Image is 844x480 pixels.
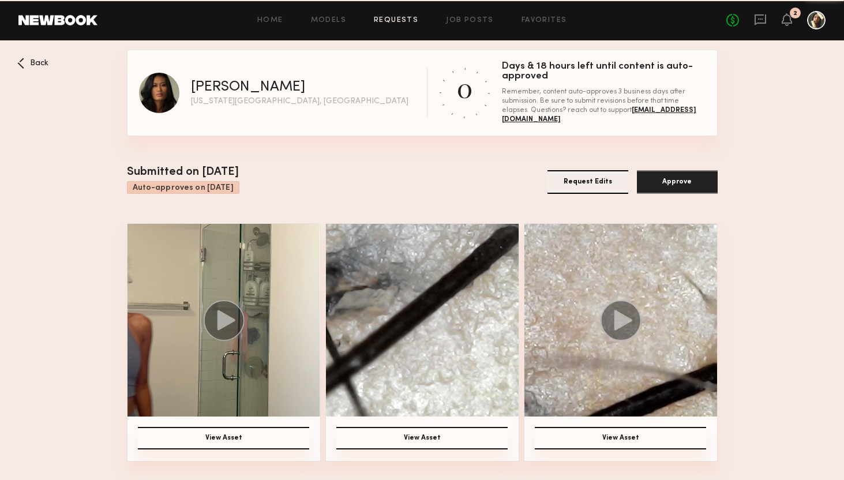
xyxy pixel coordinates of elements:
[257,17,283,24] a: Home
[139,73,179,113] img: karen h profile picture.
[336,427,508,449] button: View Asset
[446,17,494,24] a: Job Posts
[547,170,628,194] button: Request Edits
[326,224,519,417] img: Asset
[637,170,718,194] button: Approve
[502,62,706,81] div: Days & 18 hours left until content is auto-approved
[127,164,239,181] div: Submitted on [DATE]
[138,427,309,449] button: View Asset
[30,59,48,67] span: Back
[502,87,706,124] div: Remember, content auto-approves 3 business days after submission. Be sure to submit revisions bef...
[374,17,418,24] a: Requests
[522,17,567,24] a: Favorites
[191,80,305,95] div: [PERSON_NAME]
[535,427,706,449] button: View Asset
[127,224,320,417] img: Asset
[524,224,717,417] img: Asset
[311,17,346,24] a: Models
[457,70,472,105] div: 0
[191,97,408,106] div: [US_STATE][GEOGRAPHIC_DATA], [GEOGRAPHIC_DATA]
[793,10,797,17] div: 2
[127,181,239,194] div: Auto-approves on [DATE]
